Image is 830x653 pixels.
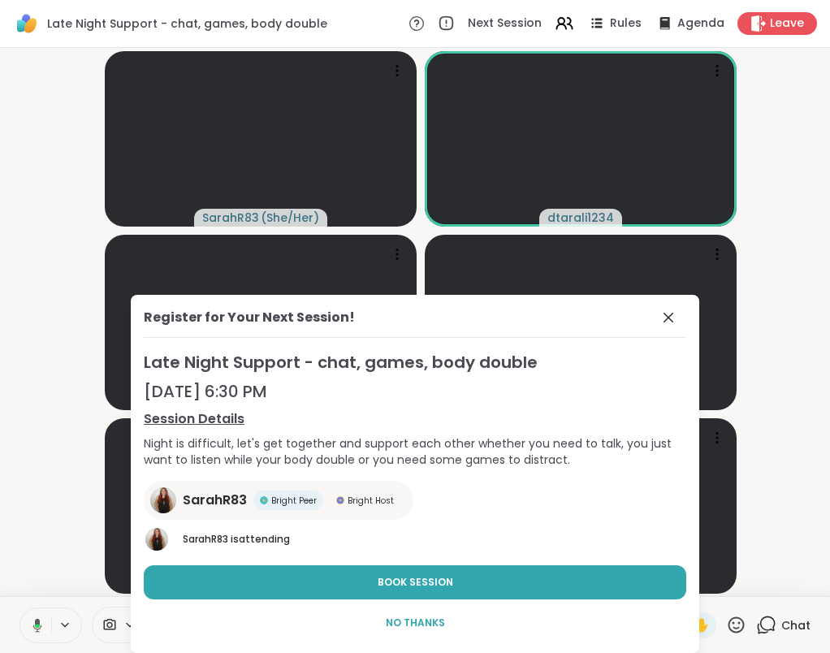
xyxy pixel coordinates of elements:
span: Late Night Support - chat, games, body double [47,15,327,32]
span: Book Session [378,575,453,590]
span: Next Session [468,15,542,32]
span: ( She/Her ) [261,210,319,226]
a: Session Details [144,409,686,429]
img: Bright Peer [260,496,268,504]
span: Chat [781,617,811,634]
span: Late Night Support - chat, games, body double [144,351,686,374]
span: Leave [770,15,804,32]
p: is attending [183,532,686,547]
img: Bright Host [336,496,344,504]
button: Book Session [144,565,686,599]
a: SarahR83SarahR83Bright PeerBright PeerBright HostBright Host [144,481,413,520]
img: SarahR83 [145,528,168,551]
div: Register for Your Next Session! [144,308,355,327]
span: Bright Peer [271,495,317,507]
span: Bright Host [348,495,394,507]
div: Night is difficult, let's get together and support each other whether you need to talk, you just ... [144,435,686,468]
span: dtarali1234 [547,210,614,226]
div: [DATE] 6:30 PM [144,380,686,403]
span: Rules [610,15,642,32]
img: ShareWell Logomark [13,10,41,37]
span: ✋ [694,616,710,635]
span: Agenda [677,15,724,32]
span: SarahR83 [183,532,228,546]
img: SarahR83 [150,487,176,513]
span: SarahR83 [183,491,247,510]
span: SarahR83 [202,210,259,226]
